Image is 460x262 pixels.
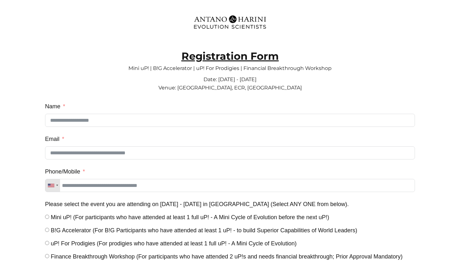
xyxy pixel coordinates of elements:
input: Mini uP! (For participants who have attended at least 1 full uP! - A Mini Cycle of Evolution befo... [45,215,49,219]
label: Phone/Mobile [45,166,85,177]
span: Date: [DATE] - [DATE] Venue: [GEOGRAPHIC_DATA], ECR, [GEOGRAPHIC_DATA] [158,76,302,91]
input: Phone/Mobile [45,179,415,192]
img: Evolution-Scientist (2) [190,11,270,33]
span: uP! For Prodigies (For prodigies who have attended at least 1 full uP! - A Mini Cycle of Evolution) [51,240,296,247]
label: Name [45,101,65,112]
input: uP! For Prodigies (For prodigies who have attended at least 1 full uP! - A Mini Cycle of Evolution) [45,241,49,245]
input: B!G Accelerator (For B!G Participants who have attended at least 1 uP! - to build Superior Capabi... [45,228,49,232]
span: Mini uP! (For participants who have attended at least 1 full uP! - A Mini Cycle of Evolution befo... [51,214,329,220]
span: B!G Accelerator (For B!G Participants who have attended at least 1 uP! - to build Superior Capabi... [51,227,357,234]
input: Finance Breakthrough Workshop (For participants who have attended 2 uP!s and needs financial brea... [45,254,49,258]
input: Email [45,146,415,159]
div: Telephone country code [45,179,60,192]
label: Email [45,133,64,145]
strong: Registration Form [181,50,279,62]
label: Please select the event you are attending on 18th - 21st Sep 2025 in Chennai (Select ANY ONE from... [45,198,349,210]
span: Finance Breakthrough Workshop (For participants who have attended 2 uP!s and needs financial brea... [51,253,402,260]
p: Mini uP! | B!G Accelerator | uP! For Prodigies | Financial Breakthrough Workshop [45,60,415,70]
